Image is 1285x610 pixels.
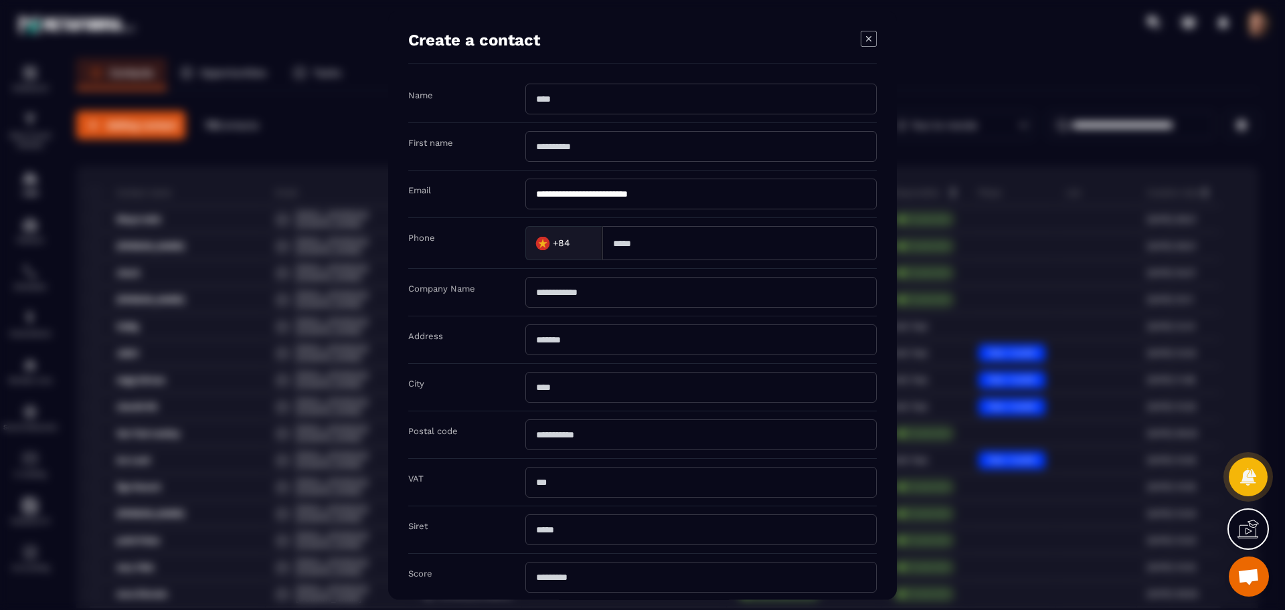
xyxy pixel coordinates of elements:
[408,569,432,579] label: Score
[408,90,433,100] label: Name
[525,226,602,260] div: Search for option
[529,229,556,256] img: Country Flag
[408,31,540,49] h4: Create a contact
[573,233,588,253] input: Search for option
[408,474,424,484] label: VAT
[408,426,458,436] label: Postal code
[408,284,475,294] label: Company Name
[408,233,435,243] label: Phone
[408,185,431,195] label: Email
[408,379,424,389] label: City
[1229,556,1269,597] div: Mở cuộc trò chuyện
[553,236,570,249] span: +84
[408,138,453,148] label: First name
[408,331,443,341] label: Address
[408,521,428,531] label: Siret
